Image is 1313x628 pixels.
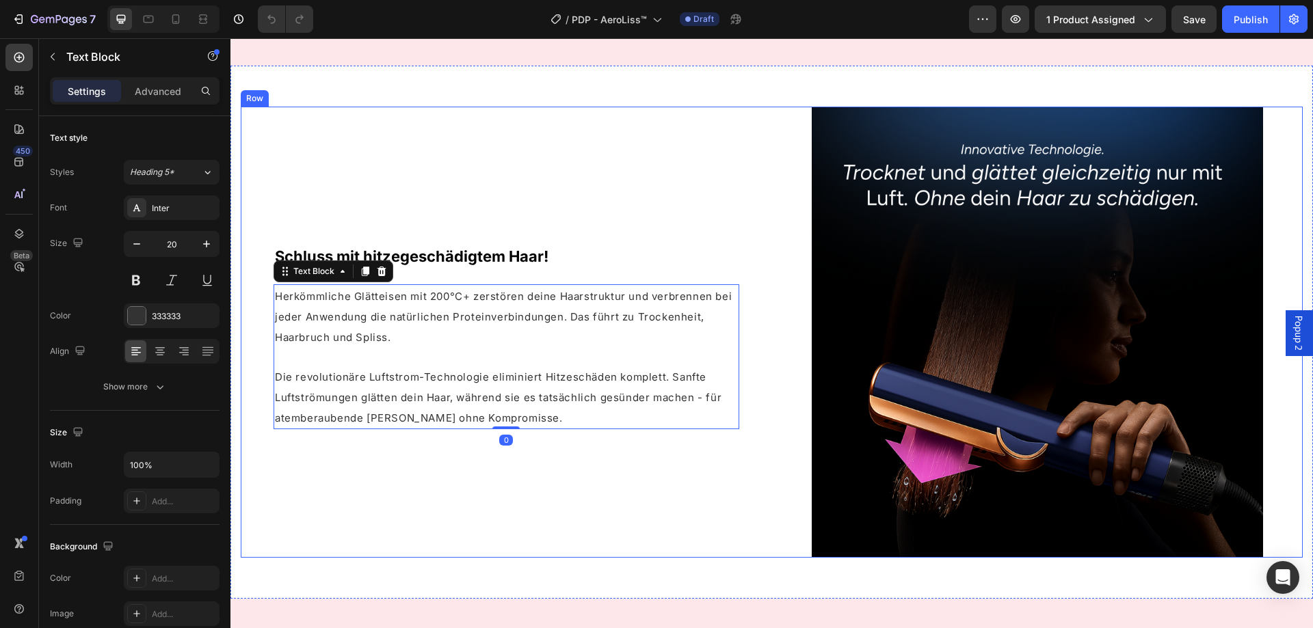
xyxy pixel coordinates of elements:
button: Publish [1222,5,1279,33]
div: Padding [50,495,81,507]
button: Save [1171,5,1217,33]
div: Add... [152,608,216,620]
div: 0 [269,396,282,407]
div: 450 [13,146,33,156]
span: / [566,12,569,27]
div: Text Block [60,227,107,239]
span: Draft [693,13,714,25]
p: Settings [68,84,106,98]
input: Auto [124,452,219,477]
span: Heading 5* [130,166,174,178]
span: Für absolut jeden Haartyp. [444,588,639,607]
div: Font [50,202,67,214]
div: Color [50,310,71,322]
p: Advanced [135,84,181,98]
iframe: Design area [230,38,1313,628]
div: Background [50,538,116,556]
img: doyo-airstraight-luft-statt-hitzeplatten.png [581,68,1033,519]
p: Text Block [66,49,183,65]
div: Size [50,424,86,442]
div: Beta [10,250,33,261]
div: Width [50,459,72,471]
span: 1 product assigned [1046,12,1135,27]
button: Heading 5* [124,160,220,185]
button: 1 product assigned [1035,5,1166,33]
div: Image [50,607,74,620]
span: Die revolutionäre Luftstrom-Technologie eliminiert Hitzeschäden komplett. Sanfte Luftströmungen g... [44,332,491,386]
div: Undo/Redo [258,5,313,33]
div: Add... [152,573,216,585]
span: PDP - AeroLiss™ [572,12,647,27]
div: Styles [50,166,74,178]
p: 7 [90,11,96,27]
div: Show more [103,380,167,394]
div: Publish [1234,12,1268,27]
div: Open Intercom Messenger [1266,561,1299,594]
div: Align [50,342,88,361]
div: Color [50,572,71,584]
div: Size [50,234,86,253]
span: Popup 2 [1062,277,1076,312]
div: Text style [50,132,88,144]
span: Save [1183,14,1206,25]
div: Row [13,54,36,66]
div: Add... [152,495,216,508]
button: Show more [50,374,220,399]
span: Schluss mit hitzegeschädigtem Haar! [44,209,318,227]
button: 7 [5,5,102,33]
span: Herkömmliche Glätteisen mit 200°C+ zerstören deine Haarstruktur und verbrennen bei jeder Anwendun... [44,251,501,305]
div: 333333 [152,310,216,323]
div: Inter [152,202,216,215]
